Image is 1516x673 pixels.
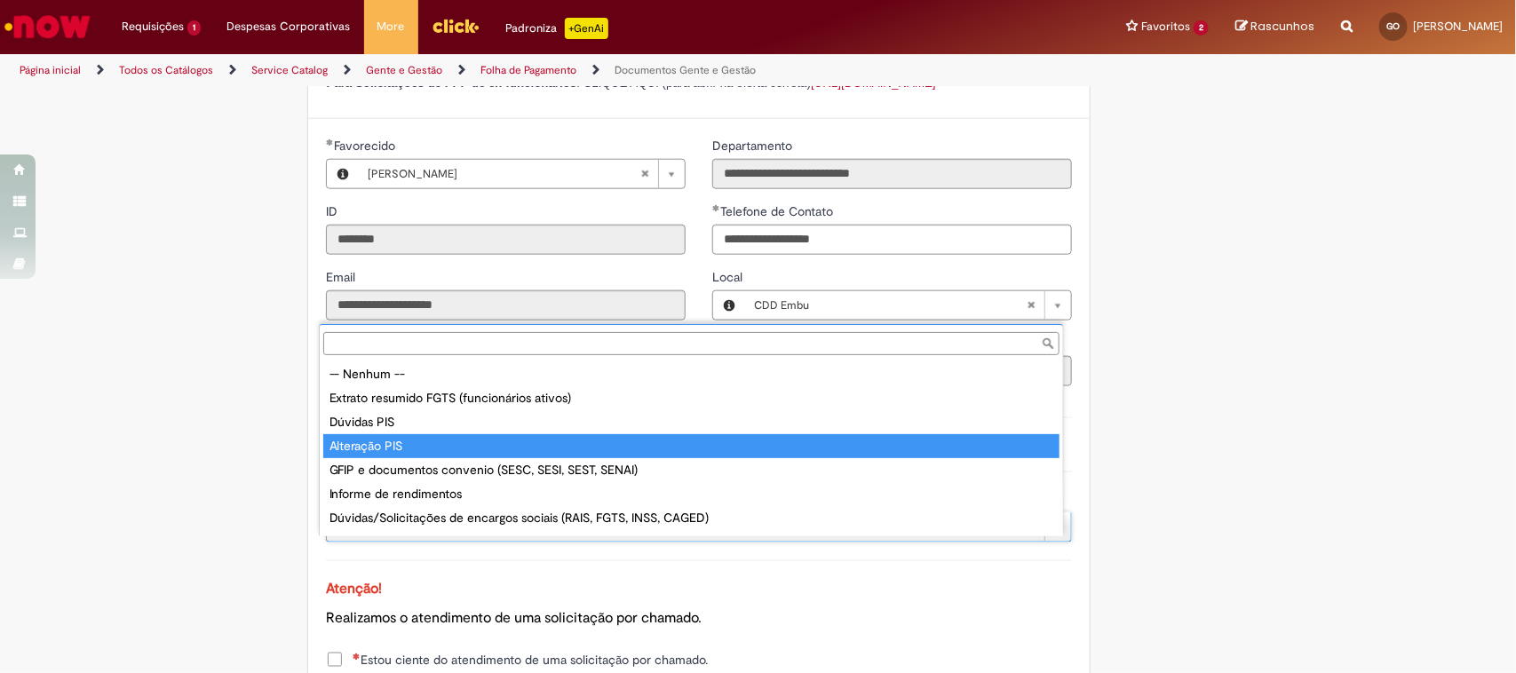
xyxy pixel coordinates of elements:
div: -- Nenhum -- [323,362,1060,386]
div: Demonstrativos de Pagamento [323,530,1060,554]
div: GFIP e documentos convenio (SESC, SESI, SEST, SENAI) [323,458,1060,482]
div: Alteração PIS [323,434,1060,458]
div: Dúvidas/Solicitações de encargos sociais (RAIS, FGTS, INSS, CAGED) [323,506,1060,530]
ul: Tipo de solicitação [320,359,1063,536]
div: Extrato resumido FGTS (funcionários ativos) [323,386,1060,410]
div: Dúvidas PIS [323,410,1060,434]
div: Informe de rendimentos [323,482,1060,506]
